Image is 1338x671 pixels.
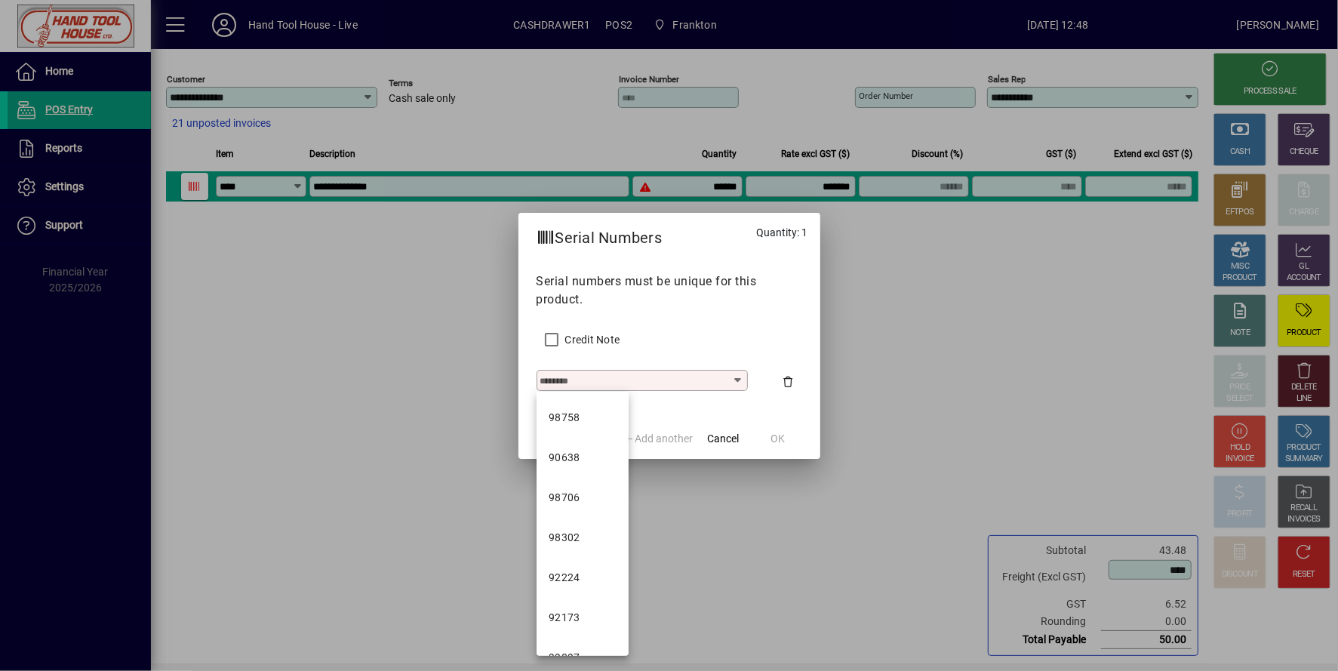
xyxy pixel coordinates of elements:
[537,398,629,438] mat-option: 98758
[549,610,580,626] div: 92173
[708,431,740,447] span: Cancel
[537,438,629,478] mat-option: 90638
[537,558,629,598] mat-option: 92224
[537,598,629,638] mat-option: 92173
[745,213,820,257] div: Quantity: 1
[549,410,580,426] div: 98758
[549,570,580,586] div: 92224
[549,490,580,506] div: 98706
[549,650,580,666] div: 99897
[562,332,620,347] label: Credit Note
[518,213,681,257] h2: Serial Numbers
[700,426,748,453] button: Cancel
[537,518,629,558] mat-option: 98302
[549,530,580,546] div: 98302
[549,450,580,466] div: 90638
[537,272,802,309] p: Serial numbers must be unique for this product.
[537,478,629,518] mat-option: 98706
